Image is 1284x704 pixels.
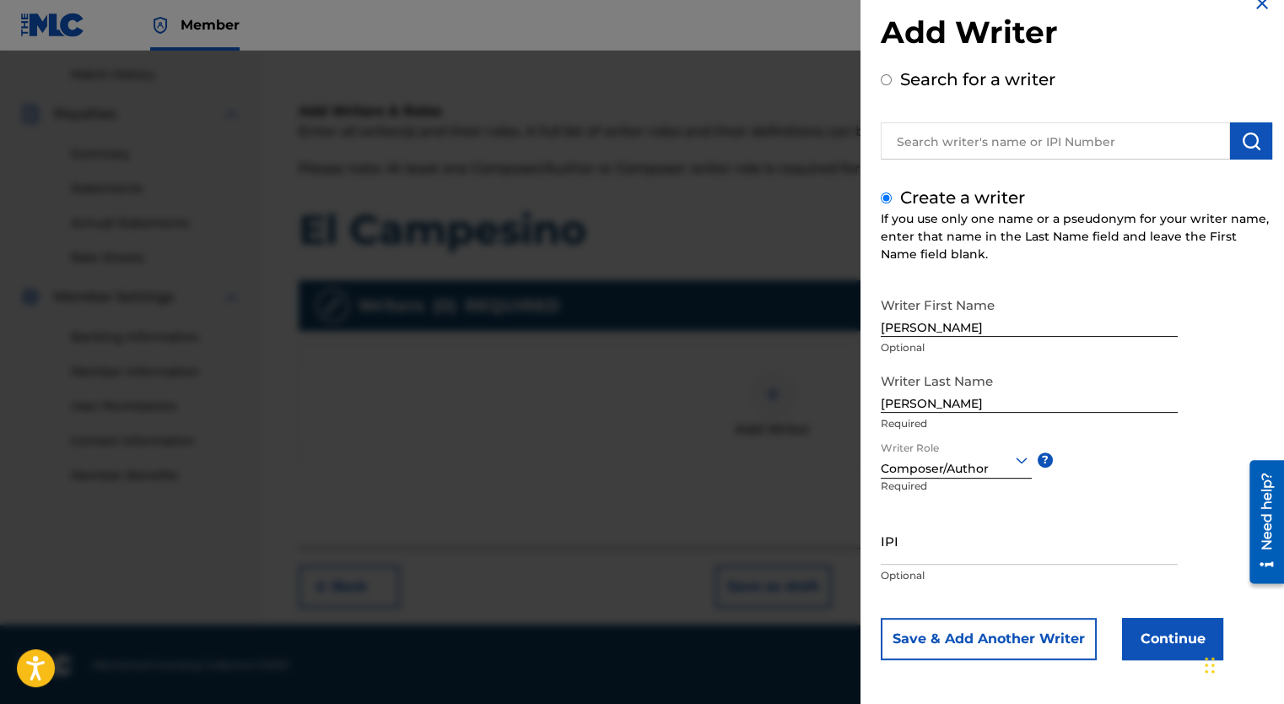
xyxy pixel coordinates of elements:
[1038,452,1053,468] span: ?
[881,210,1272,263] div: If you use only one name or a pseudonym for your writer name, enter that name in the Last Name fi...
[881,340,1178,355] p: Optional
[881,122,1230,160] input: Search writer's name or IPI Number
[881,479,938,517] p: Required
[1237,454,1284,590] iframe: Resource Center
[181,15,240,35] span: Member
[881,416,1178,431] p: Required
[20,13,85,37] img: MLC Logo
[1205,640,1215,690] div: Drag
[1241,131,1261,151] img: Search Works
[900,69,1055,89] label: Search for a writer
[150,15,170,35] img: Top Rightsholder
[881,618,1097,660] button: Save & Add Another Writer
[1122,618,1223,660] button: Continue
[881,14,1272,57] h2: Add Writer
[900,187,1025,208] label: Create a writer
[1200,623,1284,704] iframe: Chat Widget
[881,568,1178,583] p: Optional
